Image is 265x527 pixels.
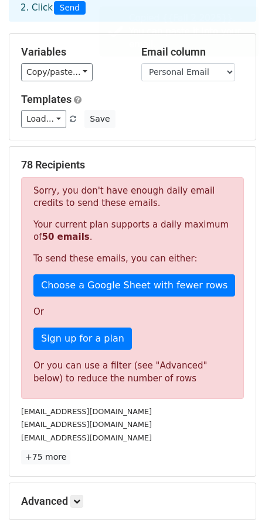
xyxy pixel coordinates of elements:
[33,274,235,297] a: Choose a Google Sheet with fewer rows
[21,46,124,58] h5: Variables
[33,359,232,385] div: Or you can use a filter (see "Advanced" below) to reduce the number of rows
[206,471,265,527] iframe: Chat Widget
[42,232,89,242] strong: 50 emails
[21,93,72,105] a: Templates
[33,306,232,318] p: Or
[33,253,232,265] p: To send these emails, you can either:
[84,110,115,128] button: Save
[33,185,232,209] p: Sorry, you don't have enough daily email credits to send these emails.
[21,420,152,429] small: [EMAIL_ADDRESS][DOMAIN_NAME]
[33,328,132,350] a: Sign up for a plan
[21,407,152,416] small: [EMAIL_ADDRESS][DOMAIN_NAME]
[21,110,66,128] a: Load...
[21,450,70,464] a: +75 more
[21,63,93,81] a: Copy/paste...
[21,495,244,508] h5: Advanced
[21,433,152,442] small: [EMAIL_ADDRESS][DOMAIN_NAME]
[129,12,253,51] div: Copied {{Fall 2 2025}}. You can paste it into your email.
[33,219,232,243] p: Your current plan supports a daily maximum of .
[54,1,86,15] span: Send
[21,159,244,171] h5: 78 Recipients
